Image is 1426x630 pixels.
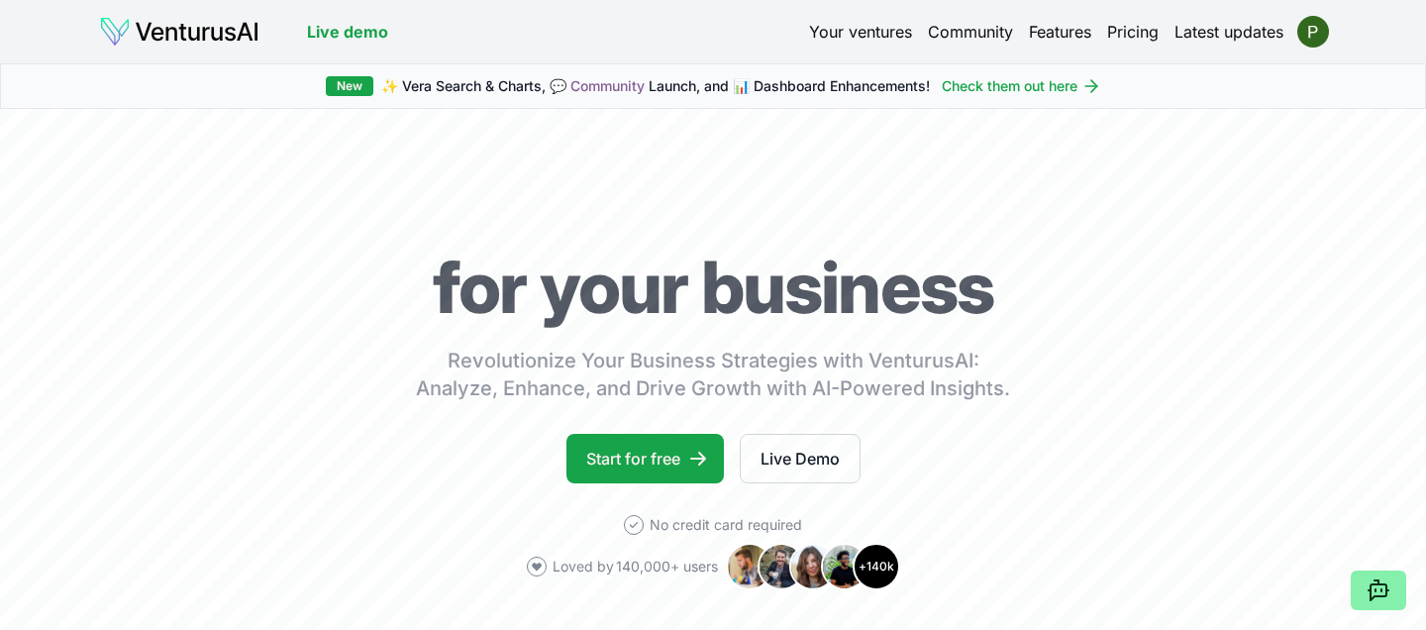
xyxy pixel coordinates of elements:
[942,76,1101,96] a: Check them out here
[326,76,373,96] div: New
[726,543,773,590] img: Avatar 1
[809,20,912,44] a: Your ventures
[928,20,1013,44] a: Community
[566,434,724,483] a: Start for free
[740,434,861,483] a: Live Demo
[1029,20,1091,44] a: Features
[1107,20,1159,44] a: Pricing
[307,20,388,44] a: Live demo
[789,543,837,590] img: Avatar 3
[99,16,259,48] img: logo
[758,543,805,590] img: Avatar 2
[1174,20,1283,44] a: Latest updates
[570,77,645,94] a: Community
[1297,16,1329,48] img: ACg8ocLCOtwIX6vfsWw-VqYbw-lcksn6SDnq76FOVpKU7zfeY-LoQQ=s96-c
[821,543,868,590] img: Avatar 4
[381,76,930,96] span: ✨ Vera Search & Charts, 💬 Launch, and 📊 Dashboard Enhancements!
